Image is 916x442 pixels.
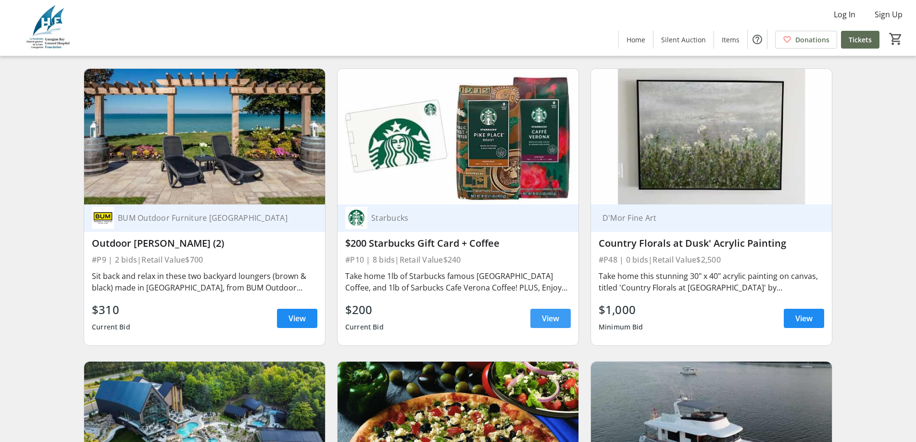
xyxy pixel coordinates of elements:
div: BUM Outdoor Furniture [GEOGRAPHIC_DATA] [114,213,306,223]
img: Georgian Bay General Hospital Foundation's Logo [6,4,91,52]
div: Sit back and relax in these two backyard loungers (brown & black) made in [GEOGRAPHIC_DATA], from... [92,270,317,293]
span: View [289,313,306,324]
button: Log In [826,7,863,22]
img: $200 Starbucks Gift Card + Coffee [338,69,578,204]
a: View [784,309,824,328]
span: Silent Auction [661,35,706,45]
div: Country Florals at Dusk' Acrylic Painting [599,238,824,249]
div: D'Mor Fine Art [599,213,813,223]
span: Home [627,35,645,45]
span: Sign Up [875,9,903,20]
a: View [530,309,571,328]
div: Minimum Bid [599,318,643,336]
div: $200 [345,301,384,318]
div: #P48 | 0 bids | Retail Value $2,500 [599,253,824,266]
img: Outdoor Patio Loungers (2) [84,69,325,204]
img: Starbucks [345,207,367,229]
button: Sign Up [867,7,910,22]
div: Take home this stunning 30" x 40" acrylic painting on canvas, titled 'Country Florals at [GEOGRAP... [599,270,824,293]
span: View [542,313,559,324]
span: Log In [834,9,855,20]
a: Home [619,31,653,49]
div: Take home 1lb of Starbucks famous [GEOGRAPHIC_DATA] Coffee, and 1lb of Sarbucks Cafe Verona Coffe... [345,270,571,293]
span: Tickets [849,35,872,45]
div: Starbucks [367,213,559,223]
a: View [277,309,317,328]
a: Silent Auction [653,31,714,49]
div: Current Bid [92,318,130,336]
div: $1,000 [599,301,643,318]
button: Help [748,30,767,49]
a: Items [714,31,747,49]
a: Donations [775,31,837,49]
div: $310 [92,301,130,318]
span: View [795,313,813,324]
img: BUM Outdoor Furniture Canada [92,207,114,229]
span: Items [722,35,740,45]
div: $200 Starbucks Gift Card + Coffee [345,238,571,249]
span: Donations [795,35,829,45]
div: #P10 | 8 bids | Retail Value $240 [345,253,571,266]
div: Current Bid [345,318,384,336]
div: Outdoor [PERSON_NAME] (2) [92,238,317,249]
img: Country Florals at Dusk' Acrylic Painting [591,69,832,204]
div: #P9 | 2 bids | Retail Value $700 [92,253,317,266]
button: Cart [887,30,904,48]
a: Tickets [841,31,879,49]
